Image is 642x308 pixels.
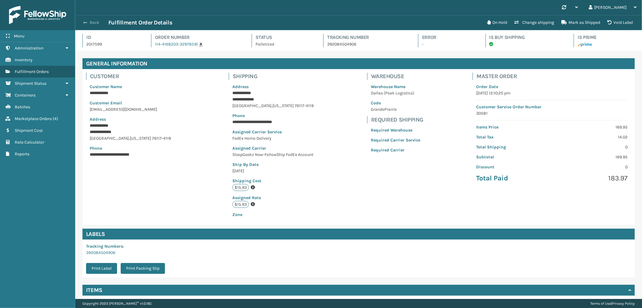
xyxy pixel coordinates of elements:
[590,299,635,308] div: |
[476,73,631,80] h4: Master Order
[82,299,152,308] p: Copyright 2023 [PERSON_NAME]™ v 1.0.185
[197,42,198,47] span: |
[15,140,44,145] span: Rate Calculator
[558,17,604,29] button: Mark as Shipped
[197,42,203,47] a: |
[476,124,548,130] p: Items Price
[578,34,635,41] h4: Is Prime
[476,144,548,150] p: Total Shipping
[233,73,318,80] h4: Shipping
[272,103,294,108] span: [US_STATE]
[232,195,315,201] p: Assigned Rate
[81,20,108,25] button: Back
[514,20,519,24] i: Change shipping
[476,174,548,183] p: Total Paid
[371,147,420,153] p: Required Carrier
[590,301,611,306] a: Terms of Use
[476,164,548,170] p: Discount
[232,84,249,89] span: Address
[371,100,420,106] p: Code
[232,135,315,141] p: FedEx Home Delivery
[86,41,140,47] p: 2017599
[556,164,628,170] p: 0
[90,145,176,151] p: Phone
[371,116,424,123] h4: Required Shipping
[15,57,33,62] span: Inventory
[86,263,117,274] button: Print Label
[556,174,628,183] p: 183.97
[232,129,315,135] p: Assigned Carrier Service
[15,46,43,51] span: Administration
[15,151,29,157] span: Reports
[476,154,548,160] p: Subtotal
[15,81,46,86] span: Shipment Status
[15,128,43,133] span: Shipment Cost
[422,41,475,47] p: -
[53,116,58,121] span: ( 4 )
[232,113,315,119] p: Phone
[371,137,420,143] p: Required Carrier Service
[556,144,628,150] p: 0
[607,20,612,24] i: VOIDLABEL
[256,34,312,41] h4: Status
[489,34,563,41] h4: Is Buy Shipping
[295,103,314,108] span: 76117-4119
[476,84,628,90] p: Order Date
[155,42,197,47] a: 114-4168203-3297859
[271,103,272,108] span: ,
[90,117,106,122] span: Address
[108,19,172,26] h3: Fulfillment Order Details
[232,168,315,174] p: [DATE]
[130,136,151,141] span: [US_STATE]
[232,184,249,191] p: $15.93
[327,41,407,47] p: 392084504906
[556,154,628,160] p: 169.95
[371,84,420,90] p: Warehouse Name
[476,110,628,116] p: 30581
[561,20,567,24] i: Mark as Shipped
[612,301,635,306] a: Privacy Policy
[232,103,271,108] span: [GEOGRAPHIC_DATA]
[371,73,424,80] h4: Warehouse
[476,90,628,96] p: [DATE] 12:10:25 pm
[152,136,171,141] span: 76117-4119
[90,136,129,141] span: [GEOGRAPHIC_DATA]
[90,84,176,90] p: Customer Name
[155,34,241,41] h4: Order Number
[371,90,420,96] p: Dallas (Peak Logistics)
[86,34,140,41] h4: Id
[15,93,36,98] span: Containers
[232,151,315,158] p: SleepGeekz New-FellowShip FedEx Account
[90,106,176,113] p: [EMAIL_ADDRESS][DOMAIN_NAME]
[15,116,52,121] span: Marketplace Orders
[86,250,115,255] a: 392084504906
[121,263,165,274] button: Print Packing Slip
[556,124,628,130] p: 169.95
[15,69,49,74] span: Fulfillment Orders
[14,33,24,39] span: Menu
[90,100,176,106] p: Customer Email
[327,34,407,41] h4: Tracking Number
[15,104,30,110] span: Batches
[422,34,475,41] h4: Error
[256,41,312,47] p: Palletized
[483,17,511,29] button: On Hold
[82,229,635,240] h4: Labels
[476,134,548,140] p: Total Tax
[487,20,491,24] i: On Hold
[82,58,635,69] h4: General Information
[232,201,249,208] p: $15.93
[9,6,66,24] img: logo
[129,136,130,141] span: ,
[90,73,180,80] h4: Customer
[371,106,420,113] p: GrandePrairie
[556,134,628,140] p: 14.02
[232,145,315,151] p: Assigned Carrier
[86,244,124,249] span: Tracking Numbers :
[511,17,558,29] button: Change shipping
[371,127,420,133] p: Required Warehouse
[86,287,102,294] h4: Items
[232,161,315,168] p: Ship By Date
[232,178,315,184] p: Shipping Cost
[604,17,637,29] button: Void Label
